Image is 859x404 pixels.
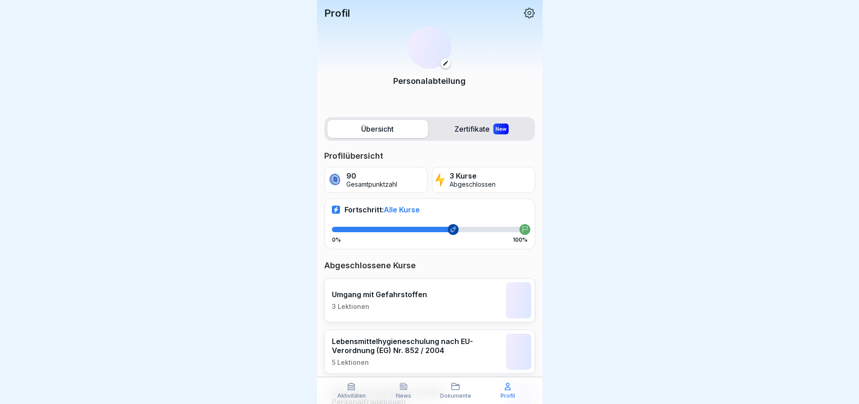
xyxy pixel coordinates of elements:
[384,205,420,214] span: Alle Kurse
[345,205,420,214] p: Fortschritt:
[337,393,366,399] p: Aktivitäten
[324,278,535,322] a: Umgang mit Gefahrstoffen3 Lektionen
[327,172,342,188] img: coin.svg
[327,120,428,138] label: Übersicht
[493,124,509,134] div: New
[501,393,515,399] p: Profil
[346,181,397,188] p: Gesamtpunktzahl
[332,358,501,367] p: 5 Lektionen
[435,172,446,188] img: lightning.svg
[324,151,535,161] p: Profilübersicht
[324,260,535,271] p: Abgeschlossene Kurse
[332,237,341,243] p: 0%
[393,75,466,87] p: Personalabteilung
[450,172,496,180] p: 3 Kurse
[346,172,397,180] p: 90
[324,7,350,19] p: Profil
[324,330,535,374] a: Lebensmittelhygieneschulung nach EU-Verordnung (EG) Nr. 852 / 20045 Lektionen
[450,181,496,188] p: Abgeschlossen
[332,303,427,311] p: 3 Lektionen
[332,290,427,299] p: Umgang mit Gefahrstoffen
[332,337,501,355] p: Lebensmittelhygieneschulung nach EU-Verordnung (EG) Nr. 852 / 2004
[396,393,411,399] p: News
[440,393,471,399] p: Dokumente
[432,120,532,138] label: Zertifikate
[513,237,528,243] p: 100%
